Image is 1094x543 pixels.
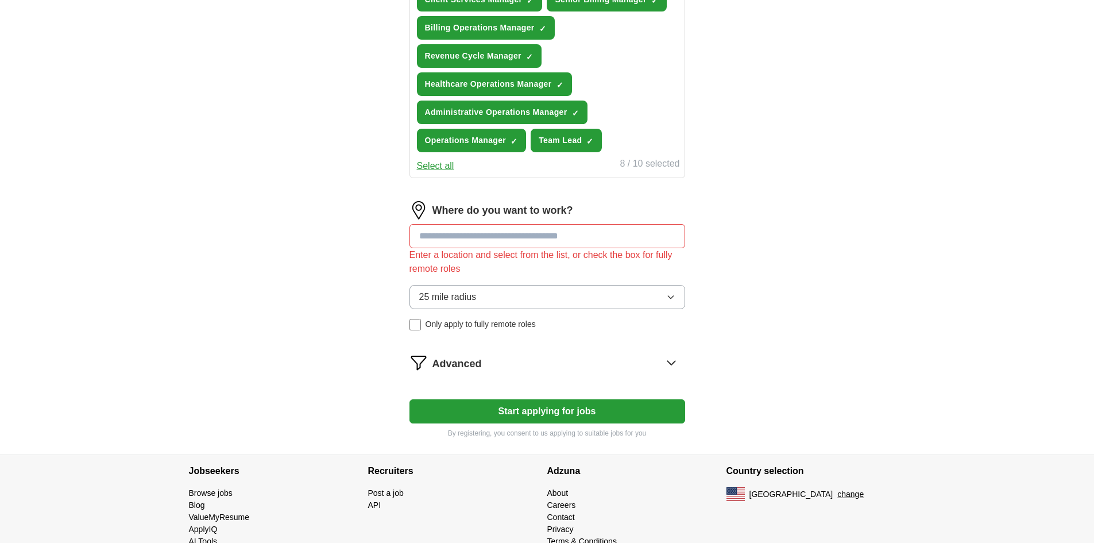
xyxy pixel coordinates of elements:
span: 25 mile radius [419,290,477,304]
div: Enter a location and select from the list, or check the box for fully remote roles [409,248,685,276]
span: Billing Operations Manager [425,22,535,34]
span: ✓ [511,137,517,146]
p: By registering, you consent to us applying to suitable jobs for you [409,428,685,438]
span: Operations Manager [425,134,507,147]
button: Billing Operations Manager✓ [417,16,555,40]
img: US flag [726,487,745,501]
span: Revenue Cycle Manager [425,50,521,62]
span: Only apply to fully remote roles [426,318,536,330]
a: Post a job [368,488,404,498]
label: Where do you want to work? [432,203,573,218]
img: location.png [409,201,428,219]
a: API [368,500,381,510]
span: ✓ [526,52,533,61]
a: ValueMyResume [189,513,250,522]
button: Start applying for jobs [409,399,685,423]
a: Privacy [547,525,574,534]
span: [GEOGRAPHIC_DATA] [749,488,833,500]
button: Operations Manager✓ [417,129,527,152]
button: Healthcare Operations Manager✓ [417,72,572,96]
h4: Country selection [726,455,906,487]
button: Team Lead✓ [531,129,602,152]
button: Select all [417,159,454,173]
button: Revenue Cycle Manager✓ [417,44,542,68]
img: filter [409,353,428,372]
input: Only apply to fully remote roles [409,319,421,330]
button: change [837,488,864,500]
button: 25 mile radius [409,285,685,309]
span: ✓ [572,109,579,118]
span: ✓ [556,80,563,90]
div: 8 / 10 selected [620,157,679,173]
button: Administrative Operations Manager✓ [417,101,587,124]
a: ApplyIQ [189,525,218,534]
span: Administrative Operations Manager [425,106,567,118]
a: About [547,488,569,498]
a: Blog [189,500,205,510]
span: ✓ [539,24,546,33]
span: Healthcare Operations Manager [425,78,552,90]
span: Team Lead [539,134,582,147]
span: ✓ [586,137,593,146]
a: Contact [547,513,575,522]
a: Careers [547,500,576,510]
span: Advanced [432,356,482,372]
a: Browse jobs [189,488,233,498]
